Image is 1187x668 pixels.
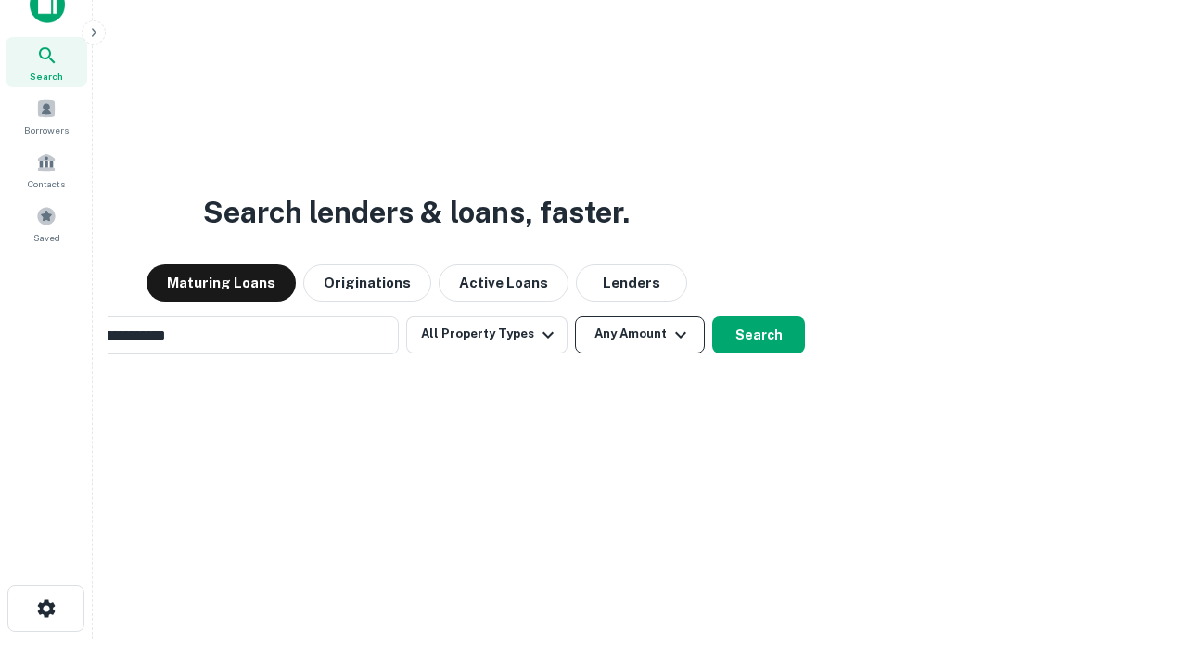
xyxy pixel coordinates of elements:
a: Contacts [6,145,87,195]
a: Borrowers [6,91,87,141]
span: Borrowers [24,122,69,137]
button: Search [712,316,805,353]
iframe: Chat Widget [1094,520,1187,609]
button: Any Amount [575,316,705,353]
span: Contacts [28,176,65,191]
h3: Search lenders & loans, faster. [203,190,630,235]
a: Saved [6,199,87,249]
button: Active Loans [439,264,568,302]
span: Saved [33,230,60,245]
button: All Property Types [406,316,568,353]
a: Search [6,37,87,87]
button: Originations [303,264,431,302]
span: Search [30,69,63,83]
button: Lenders [576,264,687,302]
button: Maturing Loans [147,264,296,302]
